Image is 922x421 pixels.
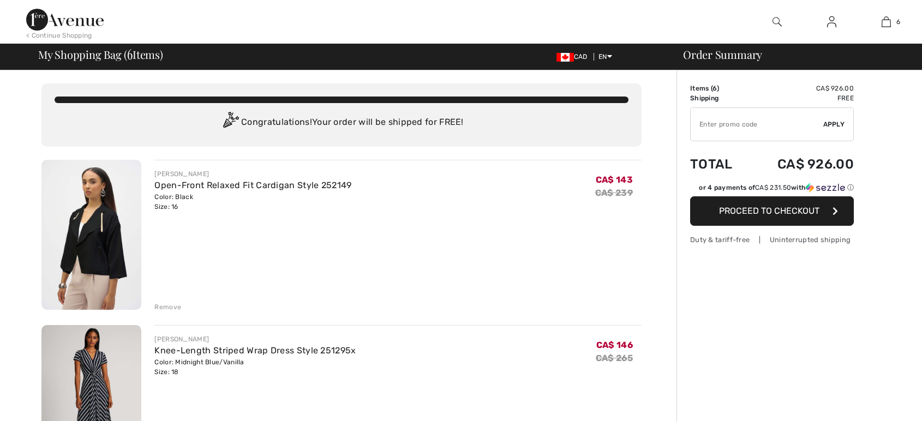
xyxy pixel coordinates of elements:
[806,183,845,193] img: Sezzle
[699,183,854,193] div: or 4 payments of with
[749,83,854,93] td: CA$ 926.00
[38,49,163,60] span: My Shopping Bag ( Items)
[691,108,823,141] input: Promo code
[690,146,749,183] td: Total
[154,180,351,190] a: Open-Front Relaxed Fit Cardigan Style 252149
[827,15,836,28] img: My Info
[595,188,633,198] s: CA$ 239
[859,15,913,28] a: 6
[690,93,749,103] td: Shipping
[690,234,854,245] div: Duty & tariff-free | Uninterrupted shipping
[154,334,356,344] div: [PERSON_NAME]
[127,46,133,61] span: 6
[823,119,845,129] span: Apply
[670,49,915,60] div: Order Summary
[749,146,854,183] td: CA$ 926.00
[219,112,241,134] img: Congratulation2.svg
[719,206,819,216] span: Proceed to Checkout
[154,357,356,377] div: Color: Midnight Blue/Vanilla Size: 18
[749,93,854,103] td: Free
[713,85,717,92] span: 6
[690,196,854,226] button: Proceed to Checkout
[882,15,891,28] img: My Bag
[896,17,900,27] span: 6
[556,53,592,61] span: CAD
[154,192,351,212] div: Color: Black Size: 16
[41,160,141,310] img: Open-Front Relaxed Fit Cardigan Style 252149
[154,345,356,356] a: Knee-Length Striped Wrap Dress Style 251295x
[26,9,104,31] img: 1ère Avenue
[154,169,351,179] div: [PERSON_NAME]
[26,31,92,40] div: < Continue Shopping
[755,184,791,191] span: CA$ 231.50
[596,340,633,350] span: CA$ 146
[598,53,612,61] span: EN
[690,183,854,196] div: or 4 payments ofCA$ 231.50withSezzle Click to learn more about Sezzle
[690,83,749,93] td: Items ( )
[773,15,782,28] img: search the website
[154,302,181,312] div: Remove
[596,175,633,185] span: CA$ 143
[818,15,845,29] a: Sign In
[556,53,574,62] img: Canadian Dollar
[596,353,633,363] s: CA$ 265
[55,112,628,134] div: Congratulations! Your order will be shipped for FREE!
